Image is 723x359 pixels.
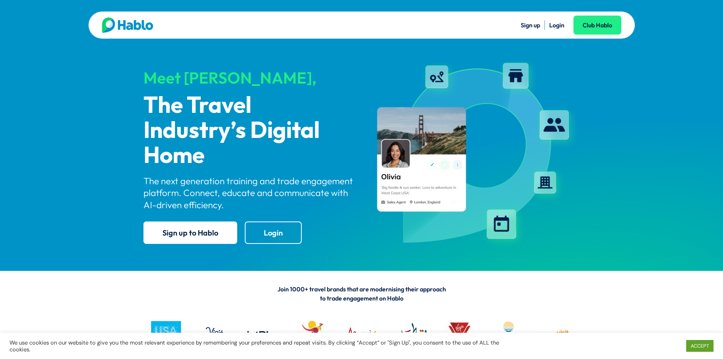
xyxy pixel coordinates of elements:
[339,313,384,359] img: MTPA
[143,93,355,169] p: The Travel Industry’s Digital Home
[192,313,237,359] img: VO
[102,17,153,33] img: Hablo logo main 2
[486,313,531,359] img: LAUDERDALE
[549,21,564,29] a: Login
[143,313,189,359] img: busa
[143,69,355,87] div: Meet [PERSON_NAME],
[277,285,446,302] span: Join 1000+ travel brands that are modernising their approach to trade engagement on Hablo
[686,340,714,352] a: ACCEPT
[241,313,286,359] img: jetblue
[290,313,335,359] img: Tourism Australia
[437,313,482,359] img: VV logo
[388,313,433,359] img: QATAR
[573,16,621,35] a: Club Hablo
[521,21,540,29] a: Sign up
[143,221,237,244] a: Sign up to Hablo
[143,175,355,211] p: The next generation training and trade engagement platform. Connect, educate and communicate with...
[535,313,580,359] img: vc logo
[9,339,502,353] div: We use cookies on our website to give you the most relevant experience by remembering your prefer...
[368,57,580,250] img: hablo-profile-image
[245,221,302,244] a: Login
